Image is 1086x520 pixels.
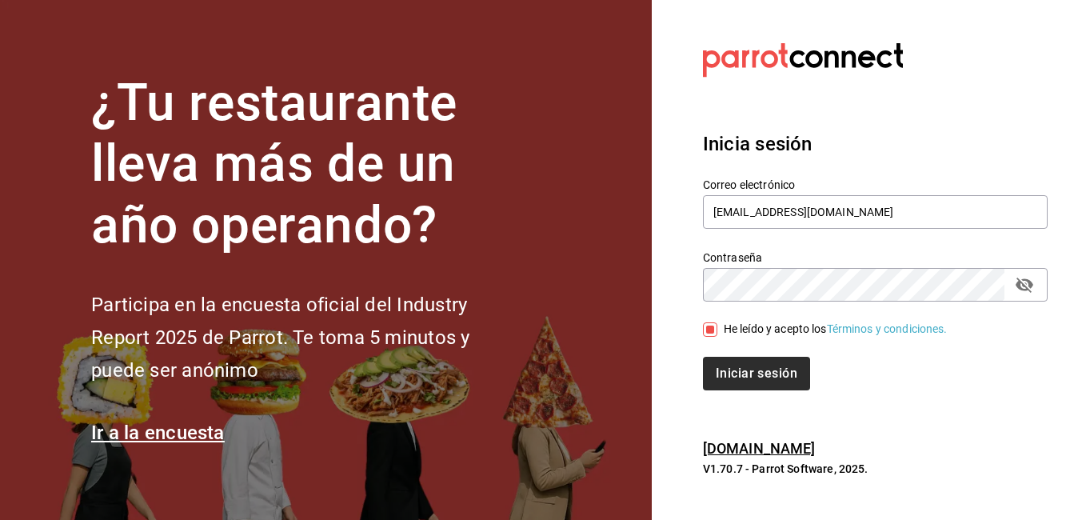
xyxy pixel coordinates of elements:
[91,73,523,257] h1: ¿Tu restaurante lleva más de un año operando?
[703,440,816,457] a: [DOMAIN_NAME]
[724,321,948,338] div: He leído y acepto los
[1011,271,1038,298] button: passwordField
[827,322,948,335] a: Términos y condiciones.
[703,357,810,390] button: Iniciar sesión
[703,195,1048,229] input: Ingresa tu correo electrónico
[91,289,523,386] h2: Participa en la encuesta oficial del Industry Report 2025 de Parrot. Te toma 5 minutos y puede se...
[703,251,1048,262] label: Contraseña
[91,422,225,444] a: Ir a la encuesta
[703,461,1048,477] p: V1.70.7 - Parrot Software, 2025.
[703,130,1048,158] h3: Inicia sesión
[703,178,1048,190] label: Correo electrónico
